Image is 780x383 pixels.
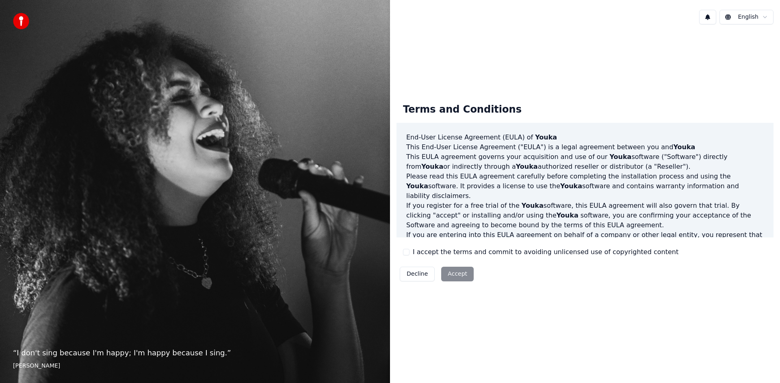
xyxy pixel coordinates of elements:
[560,182,582,190] span: Youka
[673,143,695,151] span: Youka
[413,247,678,257] label: I accept the terms and commit to avoiding unlicensed use of copyrighted content
[406,182,428,190] span: Youka
[13,347,377,359] p: “ I don't sing because I'm happy; I'm happy because I sing. ”
[522,202,544,209] span: Youka
[406,230,764,269] p: If you are entering into this EULA agreement on behalf of a company or other legal entity, you re...
[609,153,631,161] span: Youka
[406,142,764,152] p: This End-User License Agreement ("EULA") is a legal agreement between you and
[406,152,764,172] p: This EULA agreement governs your acquisition and use of our software ("Software") directly from o...
[406,172,764,201] p: Please read this EULA agreement carefully before completing the installation process and using th...
[516,163,538,170] span: Youka
[396,97,528,123] div: Terms and Conditions
[13,362,377,370] footer: [PERSON_NAME]
[13,13,29,29] img: youka
[557,211,578,219] span: Youka
[535,133,557,141] span: Youka
[400,267,435,281] button: Decline
[406,201,764,230] p: If you register for a free trial of the software, this EULA agreement will also govern that trial...
[406,133,764,142] h3: End-User License Agreement (EULA) of
[421,163,443,170] span: Youka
